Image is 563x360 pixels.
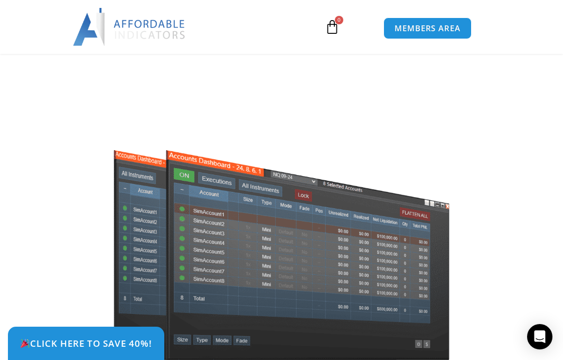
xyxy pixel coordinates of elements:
a: 0 [309,12,355,42]
a: MEMBERS AREA [383,17,472,39]
span: 0 [335,16,343,24]
span: MEMBERS AREA [395,24,461,32]
div: Open Intercom Messenger [527,324,552,349]
a: 🎉Click Here to save 40%! [8,327,164,360]
img: 🎉 [21,339,30,348]
img: LogoAI | Affordable Indicators – NinjaTrader [73,8,186,46]
span: Click Here to save 40%! [20,339,152,348]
